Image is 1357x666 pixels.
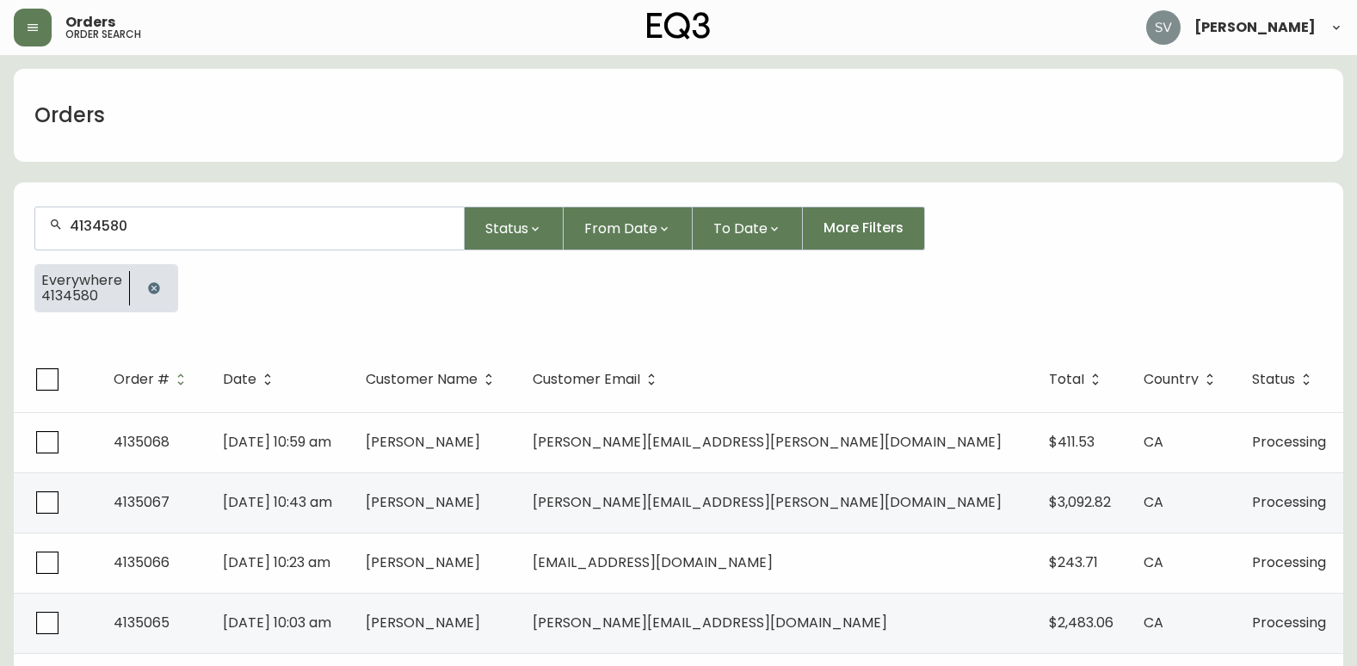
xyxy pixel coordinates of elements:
[114,432,170,452] span: 4135068
[1146,10,1181,45] img: 0ef69294c49e88f033bcbeb13310b844
[114,374,170,385] span: Order #
[223,374,256,385] span: Date
[65,15,115,29] span: Orders
[1049,374,1084,385] span: Total
[533,552,773,572] span: [EMAIL_ADDRESS][DOMAIN_NAME]
[485,218,528,239] span: Status
[223,372,279,387] span: Date
[366,432,480,452] span: [PERSON_NAME]
[366,372,500,387] span: Customer Name
[533,432,1002,452] span: [PERSON_NAME][EMAIL_ADDRESS][PERSON_NAME][DOMAIN_NAME]
[41,273,122,288] span: Everywhere
[223,492,332,512] span: [DATE] 10:43 am
[1144,492,1163,512] span: CA
[564,207,693,250] button: From Date
[223,552,330,572] span: [DATE] 10:23 am
[1049,432,1095,452] span: $411.53
[1144,374,1199,385] span: Country
[34,101,105,130] h1: Orders
[114,613,170,632] span: 4135065
[41,288,122,304] span: 4134580
[533,374,640,385] span: Customer Email
[1049,372,1107,387] span: Total
[366,552,480,572] span: [PERSON_NAME]
[1252,552,1326,572] span: Processing
[1049,552,1098,572] span: $243.71
[1049,613,1113,632] span: $2,483.06
[1144,552,1163,572] span: CA
[223,432,331,452] span: [DATE] 10:59 am
[366,374,478,385] span: Customer Name
[1194,21,1316,34] span: [PERSON_NAME]
[693,207,803,250] button: To Date
[114,492,170,512] span: 4135067
[713,218,768,239] span: To Date
[584,218,657,239] span: From Date
[223,613,331,632] span: [DATE] 10:03 am
[70,218,450,234] input: Search
[1252,432,1326,452] span: Processing
[366,492,480,512] span: [PERSON_NAME]
[533,372,663,387] span: Customer Email
[1252,492,1326,512] span: Processing
[1144,613,1163,632] span: CA
[114,372,192,387] span: Order #
[1049,492,1111,512] span: $3,092.82
[65,29,141,40] h5: order search
[647,12,711,40] img: logo
[465,207,564,250] button: Status
[803,207,925,250] button: More Filters
[1252,374,1295,385] span: Status
[1144,372,1221,387] span: Country
[533,492,1002,512] span: [PERSON_NAME][EMAIL_ADDRESS][PERSON_NAME][DOMAIN_NAME]
[114,552,170,572] span: 4135066
[1252,372,1317,387] span: Status
[1144,432,1163,452] span: CA
[366,613,480,632] span: [PERSON_NAME]
[1252,613,1326,632] span: Processing
[533,613,887,632] span: [PERSON_NAME][EMAIL_ADDRESS][DOMAIN_NAME]
[823,219,904,237] span: More Filters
